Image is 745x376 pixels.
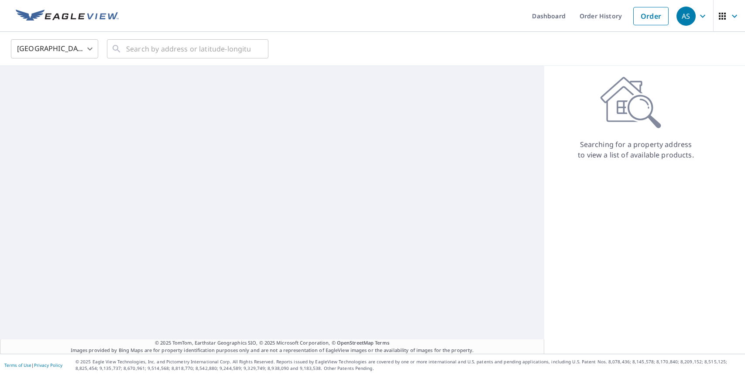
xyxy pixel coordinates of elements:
img: EV Logo [16,10,119,23]
p: Searching for a property address to view a list of available products. [577,139,694,160]
input: Search by address or latitude-longitude [126,37,251,61]
a: Terms [375,339,389,346]
a: Order [633,7,669,25]
span: © 2025 TomTom, Earthstar Geographics SIO, © 2025 Microsoft Corporation, © [155,339,389,347]
a: OpenStreetMap [337,339,374,346]
a: Privacy Policy [34,362,62,368]
div: [GEOGRAPHIC_DATA] [11,37,98,61]
p: © 2025 Eagle View Technologies, Inc. and Pictometry International Corp. All Rights Reserved. Repo... [76,359,741,372]
a: Terms of Use [4,362,31,368]
p: | [4,362,62,368]
div: AS [676,7,696,26]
